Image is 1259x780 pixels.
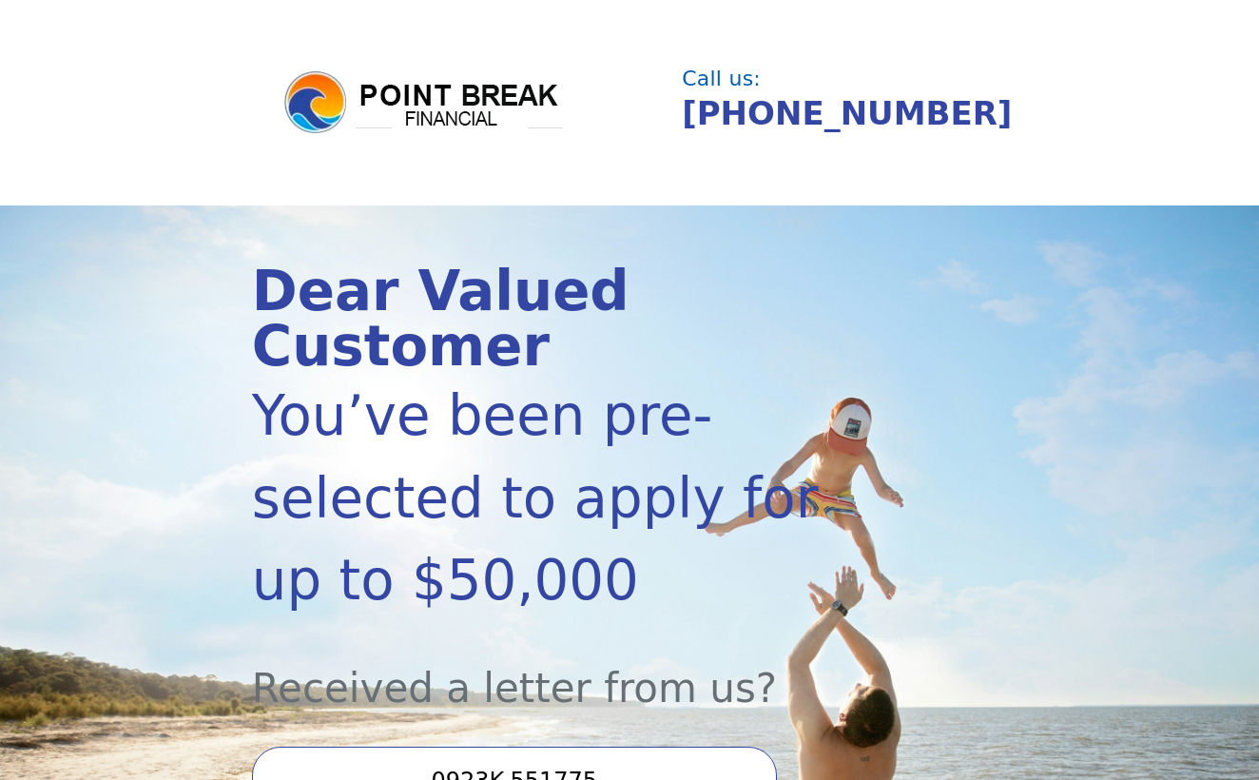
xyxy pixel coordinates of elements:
div: You’ve been pre-selected to apply for up to $50,000 [252,375,894,622]
a: [PHONE_NUMBER] [682,94,1012,132]
div: Received a letter from us? [252,622,894,718]
div: Dear Valued Customer [252,264,894,375]
div: Call us: [682,68,997,89]
img: logo.png [281,68,567,137]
